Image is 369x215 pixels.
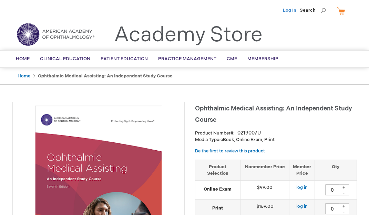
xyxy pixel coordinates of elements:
[40,56,90,62] span: Clinical Education
[195,130,235,136] strong: Product Number
[195,148,265,154] a: Be the first to review this product
[18,73,30,79] a: Home
[114,23,263,47] a: Academy Store
[199,186,237,193] strong: Online Exam
[199,205,237,212] strong: Print
[296,185,308,190] a: log in
[240,160,289,180] th: Nonmember Price
[289,160,315,180] th: Member Price
[339,203,349,209] div: +
[227,56,237,62] span: CME
[339,209,349,214] div: -
[339,190,349,195] div: -
[195,105,352,123] span: Ophthalmic Medical Assisting: An Independent Study Course
[240,181,289,200] td: $99.00
[195,137,221,142] strong: Media Type:
[195,160,240,180] th: Product Selection
[237,130,261,137] div: 0219007U
[325,184,339,195] input: Qty
[195,137,357,143] p: eBook, Online Exam, Print
[38,73,173,79] strong: Ophthalmic Medical Assisting: An Independent Study Course
[339,184,349,190] div: +
[283,8,296,13] a: Log In
[296,204,308,209] a: log in
[300,3,326,17] span: Search
[158,56,216,62] span: Practice Management
[16,56,30,62] span: Home
[315,160,357,180] th: Qty
[247,56,278,62] span: Membership
[325,203,339,214] input: Qty
[101,56,148,62] span: Patient Education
